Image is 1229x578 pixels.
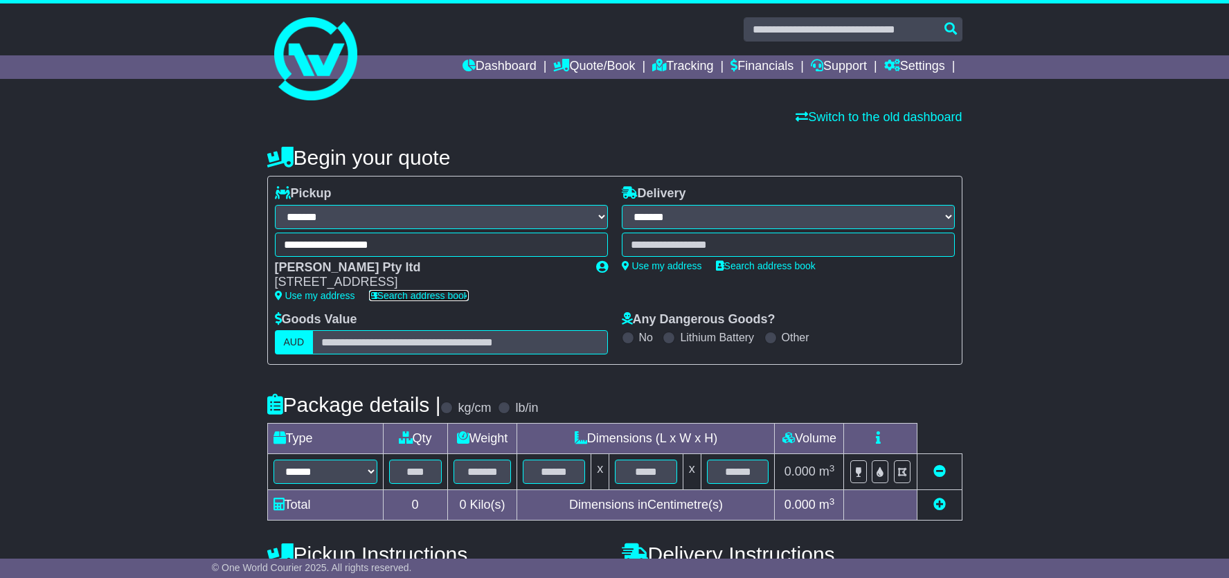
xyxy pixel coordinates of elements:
label: No [639,331,653,344]
h4: Package details | [267,393,441,416]
td: Volume [775,424,844,454]
a: Dashboard [463,55,537,79]
span: 0 [459,498,466,512]
a: Support [811,55,867,79]
label: kg/cm [458,401,491,416]
a: Search address book [369,290,469,301]
label: Delivery [622,186,686,201]
a: Quote/Book [553,55,635,79]
sup: 3 [829,463,835,473]
td: Kilo(s) [447,490,517,521]
a: Financials [730,55,793,79]
a: Use my address [622,260,702,271]
a: Search address book [716,260,816,271]
td: Dimensions in Centimetre(s) [517,490,775,521]
div: [PERSON_NAME] Pty ltd [275,260,582,276]
span: © One World Courier 2025. All rights reserved. [212,562,412,573]
td: Qty [383,424,447,454]
a: Remove this item [933,464,946,478]
span: 0.000 [784,498,816,512]
td: Total [267,490,383,521]
label: Other [782,331,809,344]
span: m [819,498,835,512]
td: x [591,454,609,490]
label: Pickup [275,186,332,201]
label: AUD [275,330,314,354]
td: x [683,454,701,490]
label: lb/in [515,401,538,416]
label: Any Dangerous Goods? [622,312,775,327]
a: Add new item [933,498,946,512]
a: Tracking [652,55,713,79]
a: Settings [884,55,945,79]
h4: Delivery Instructions [622,543,962,566]
span: 0.000 [784,464,816,478]
td: Weight [447,424,517,454]
h4: Begin your quote [267,146,962,169]
div: [STREET_ADDRESS] [275,275,582,290]
label: Lithium Battery [680,331,754,344]
a: Use my address [275,290,355,301]
td: Type [267,424,383,454]
label: Goods Value [275,312,357,327]
sup: 3 [829,496,835,507]
h4: Pickup Instructions [267,543,608,566]
td: Dimensions (L x W x H) [517,424,775,454]
span: m [819,464,835,478]
a: Switch to the old dashboard [796,110,962,124]
td: 0 [383,490,447,521]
